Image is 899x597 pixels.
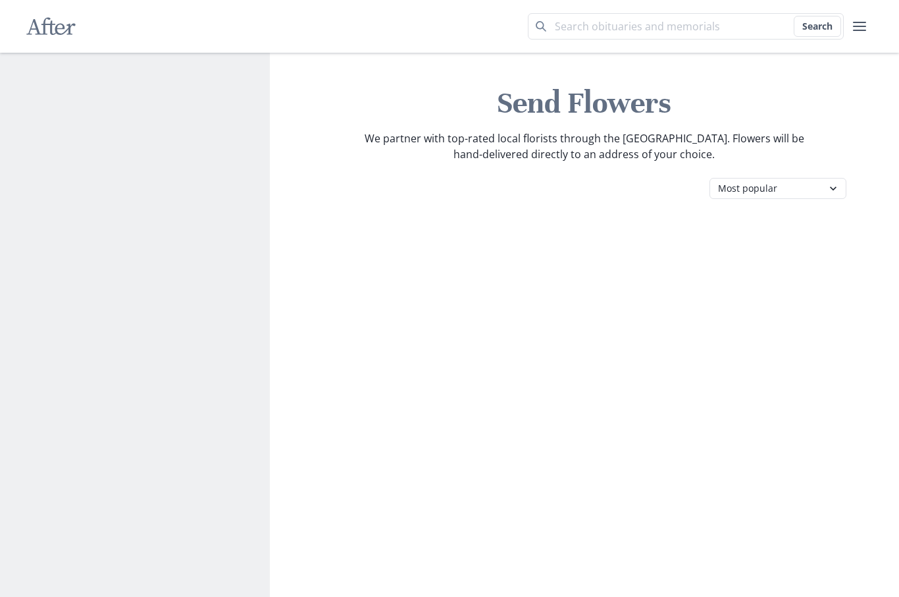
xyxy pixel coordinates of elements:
h1: Send Flowers [280,84,888,123]
p: We partner with top-rated local florists through the [GEOGRAPHIC_DATA]. Flowers will be hand-deli... [363,130,806,162]
button: Search [794,16,841,37]
button: user menu [846,13,873,40]
select: Category filter [709,178,846,199]
input: Search term [528,13,844,40]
